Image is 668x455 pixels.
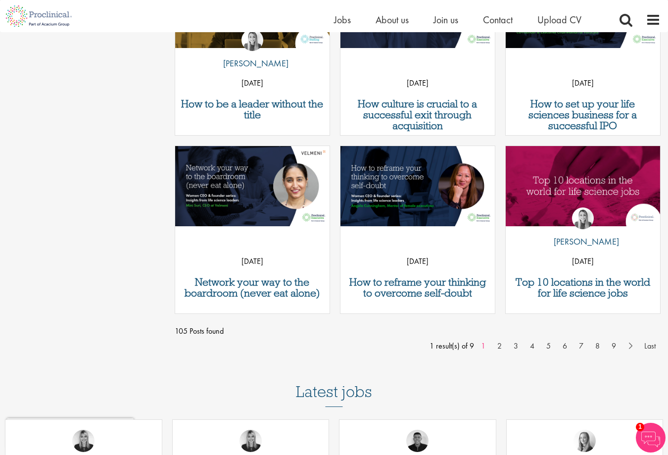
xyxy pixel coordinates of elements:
[590,340,605,352] a: 8
[573,430,596,452] img: Sofia Amark
[216,56,288,71] p: [PERSON_NAME]
[509,340,523,352] a: 3
[175,146,330,226] img: Proclinical Executive - Women CEOs and founders: Insights from life science leaders Mini Suri
[340,76,495,91] p: [DATE]
[506,146,660,234] a: Link to a post
[639,340,661,352] a: Last
[636,423,644,431] span: 1
[433,13,458,26] a: Join us
[483,13,513,26] a: Contact
[572,207,594,229] img: Hannah Burke
[541,340,556,352] a: 5
[607,340,621,352] a: 9
[175,254,330,269] p: [DATE]
[216,29,288,76] a: Hannah Burke [PERSON_NAME]
[558,340,572,352] a: 6
[506,254,660,269] p: [DATE]
[476,340,490,352] a: 1
[623,340,637,350] a: Next
[492,340,507,352] a: 2
[406,430,429,452] img: Christian Andersen
[175,324,661,339] span: 105 Posts found
[345,277,490,299] a: How to reframe your thinking to overcome self-doubt
[72,430,95,452] img: Janelle Jones
[239,430,262,452] img: Janelle Jones
[340,146,495,226] img: Proclinical Executive - Women CEOs and founders: Insights from life science leaders Angela Cunnin...
[296,358,372,407] h3: Latest jobs
[376,13,409,26] a: About us
[340,146,495,234] a: Link to a post
[180,99,325,120] a: How to be a leader without the title
[574,340,588,352] a: 7
[470,341,474,351] span: 9
[241,29,263,51] img: Hannah Burke
[334,13,351,26] a: Jobs
[175,76,330,91] p: [DATE]
[525,340,539,352] a: 4
[537,13,581,26] a: Upload CV
[511,99,655,131] a: How to set up your life sciences business for a successful IPO
[345,99,490,131] a: How culture is crucial to a successful exit through acquisition
[546,234,619,249] p: [PERSON_NAME]
[506,146,660,226] img: Top 10 locations in the world for life science jobs
[429,341,434,351] span: 1
[175,146,330,234] a: Link to a post
[506,76,660,91] p: [DATE]
[7,418,134,448] iframe: reCAPTCHA
[340,254,495,269] p: [DATE]
[436,341,468,351] span: result(s) of
[511,277,655,299] a: Top 10 locations in the world for life science jobs
[636,423,666,453] img: Chatbot
[546,207,619,254] a: Hannah Burke [PERSON_NAME]
[180,277,325,299] a: Network your way to the boardroom (never eat alone)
